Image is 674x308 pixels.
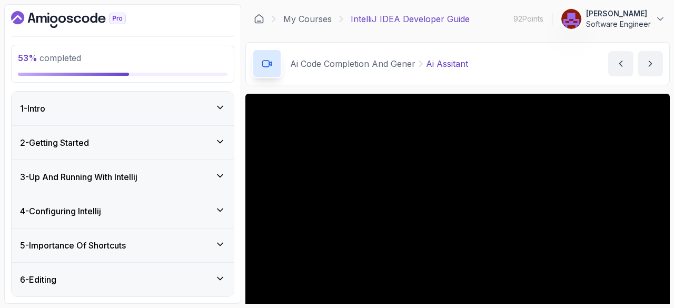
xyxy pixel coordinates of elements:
img: user profile image [561,9,581,29]
button: 1-Intro [12,92,234,125]
span: 53 % [18,53,37,63]
h3: 6 - Editing [20,273,56,286]
button: user profile image[PERSON_NAME]Software Engineer [561,8,666,29]
button: previous content [608,51,633,76]
button: 4-Configuring Intellij [12,194,234,228]
p: Software Engineer [586,19,651,29]
a: Dashboard [254,14,264,24]
h3: 4 - Configuring Intellij [20,205,101,217]
p: [PERSON_NAME] [586,8,651,19]
button: 2-Getting Started [12,126,234,160]
button: 6-Editing [12,263,234,296]
button: 3-Up And Running With Intellij [12,160,234,194]
p: Ai Code Completion And Gener [290,57,415,70]
p: IntelliJ IDEA Developer Guide [351,13,470,25]
h3: 3 - Up And Running With Intellij [20,171,137,183]
h3: 2 - Getting Started [20,136,89,149]
span: completed [18,53,81,63]
button: 5-Importance Of Shortcuts [12,228,234,262]
h3: 5 - Importance Of Shortcuts [20,239,126,252]
h3: 1 - Intro [20,102,45,115]
a: My Courses [283,13,332,25]
button: next content [638,51,663,76]
p: 92 Points [513,14,543,24]
a: Dashboard [11,11,150,28]
p: Ai Assitant [426,57,468,70]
